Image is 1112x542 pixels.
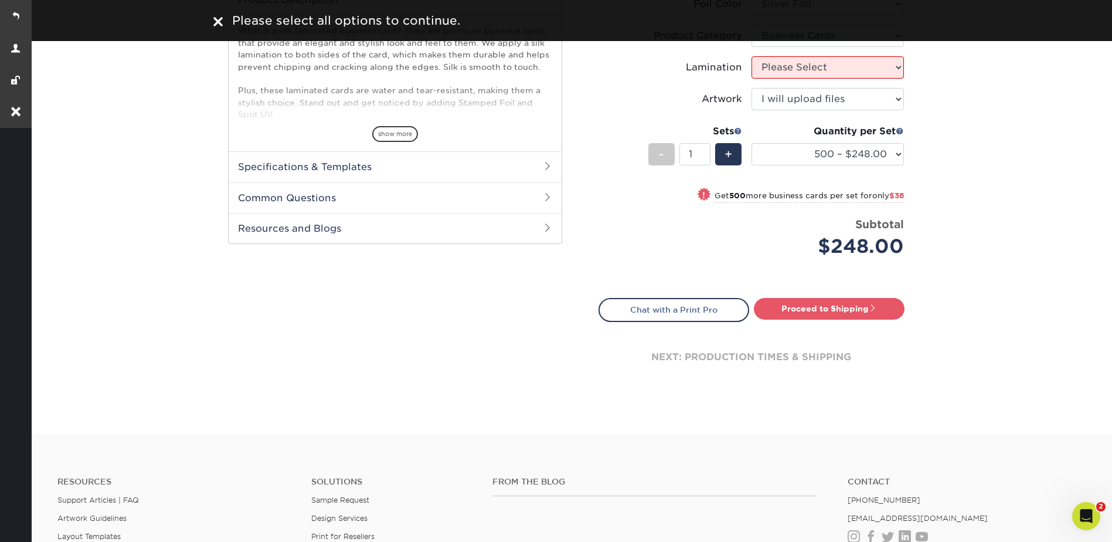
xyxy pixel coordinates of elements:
a: Contact [848,477,1084,487]
span: $38 [889,191,904,200]
div: Artwork [702,92,742,106]
a: [EMAIL_ADDRESS][DOMAIN_NAME] [848,514,988,523]
iframe: Intercom live chat [1072,502,1100,530]
span: - [659,145,664,163]
a: Sample Request [311,496,369,504]
span: only [872,191,904,200]
span: show more [372,126,418,142]
h2: Common Questions [229,182,562,213]
h4: Solutions [311,477,475,487]
div: Sets [648,124,742,138]
img: close [213,17,223,26]
div: Quantity per Set [751,124,904,138]
span: Please select all options to continue. [232,13,460,28]
span: + [725,145,732,163]
div: next: production times & shipping [598,322,904,392]
span: 2 [1096,502,1106,511]
a: Layout Templates [57,532,121,541]
small: Get more business cards per set for [715,191,904,203]
h2: Resources and Blogs [229,213,562,243]
h2: Specifications & Templates [229,151,562,182]
a: Print for Resellers [311,532,375,541]
a: Design Services [311,514,368,523]
a: Chat with a Print Pro [598,298,749,321]
strong: 500 [729,191,746,200]
strong: Subtotal [855,218,904,231]
span: ! [702,189,705,201]
a: [PHONE_NUMBER] [848,496,920,504]
a: Support Articles | FAQ [57,496,139,504]
h4: From the Blog [492,477,816,487]
h4: Resources [57,477,294,487]
div: $248.00 [760,232,904,260]
div: Lamination [686,60,742,74]
a: Artwork Guidelines [57,514,127,523]
a: Proceed to Shipping [754,298,904,319]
